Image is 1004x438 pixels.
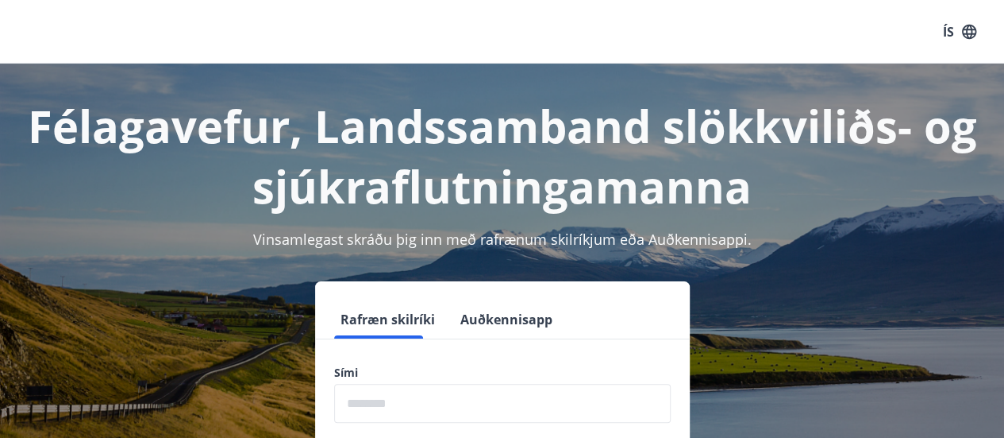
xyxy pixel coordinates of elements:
span: Vinsamlegast skráðu þig inn með rafrænum skilríkjum eða Auðkennisappi. [253,230,752,249]
button: Auðkennisapp [454,300,559,339]
h1: Félagavefur, Landssamband slökkviliðs- og sjúkraflutningamanna [19,95,985,216]
button: Rafræn skilríki [334,300,441,339]
button: ÍS [934,17,985,46]
label: Sími [334,365,671,381]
